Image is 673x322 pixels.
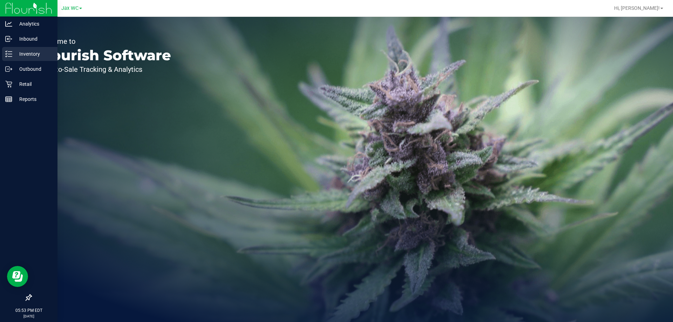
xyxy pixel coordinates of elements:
[5,35,12,42] inline-svg: Inbound
[38,38,171,45] p: Welcome to
[5,50,12,57] inline-svg: Inventory
[614,5,660,11] span: Hi, [PERSON_NAME]!
[12,65,54,73] p: Outbound
[5,66,12,73] inline-svg: Outbound
[12,20,54,28] p: Analytics
[7,266,28,287] iframe: Resource center
[5,20,12,27] inline-svg: Analytics
[3,314,54,319] p: [DATE]
[38,48,171,62] p: Flourish Software
[5,81,12,88] inline-svg: Retail
[12,35,54,43] p: Inbound
[12,95,54,103] p: Reports
[61,5,79,11] span: Jax WC
[5,96,12,103] inline-svg: Reports
[12,80,54,88] p: Retail
[38,66,171,73] p: Seed-to-Sale Tracking & Analytics
[12,50,54,58] p: Inventory
[3,307,54,314] p: 05:53 PM EDT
